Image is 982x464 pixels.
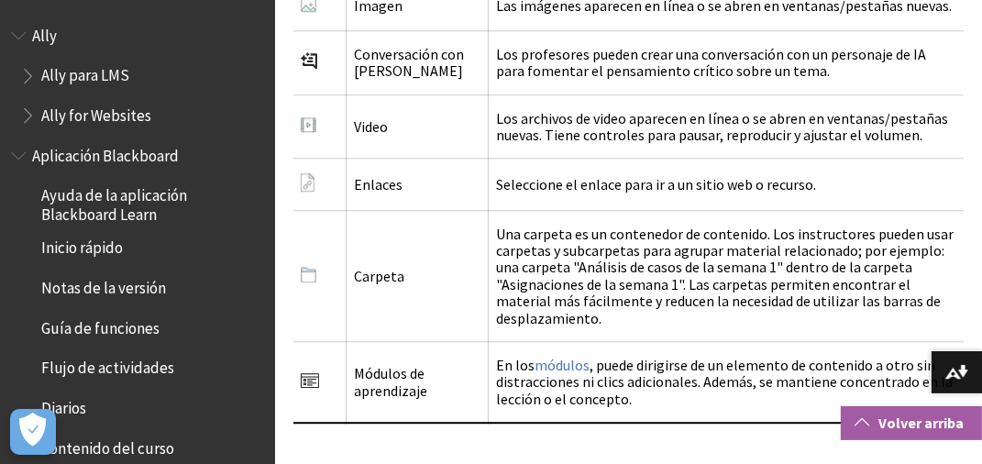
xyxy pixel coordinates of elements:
nav: Book outline for Anthology Ally Help [11,20,264,131]
span: Ally para LMS [41,61,129,85]
td: Los archivos de video aparecen en línea o se abren en ventanas/pestañas nuevas. Tiene controles p... [489,94,964,159]
td: Los profesores pueden crear una conversación con un personaje de IA para fomentar el pensamiento ... [489,30,964,94]
span: Notas de la versión [41,272,166,297]
td: Módulos de aprendizaje [347,342,489,424]
span: Flujo de actividades [41,353,174,378]
span: Ayuda de la aplicación Blackboard Learn [41,181,262,224]
td: Carpeta [347,210,489,341]
td: Conversación con [PERSON_NAME] [347,30,489,94]
td: Seleccione el enlace para ir a un sitio web o recurso. [489,159,964,210]
img: Icon for Learning Module in Ultra [301,371,319,390]
td: Video [347,94,489,159]
button: Abrir preferencias [10,409,56,455]
span: Ally for Websites [41,100,151,125]
td: Una carpeta es un contenedor de contenido. Los instructores pueden usar carpetas y subcarpetas pa... [489,210,964,341]
td: En los , puede dirigirse de un elemento de contenido a otro sin distracciones ni clics adicionale... [489,342,964,424]
td: Enlaces [347,159,489,210]
span: Inicio rápido [41,233,123,258]
span: Diarios [41,392,86,417]
img: Icon for AI Conversation [301,52,317,69]
span: Contenido del curso [41,433,174,458]
span: Aplicación Blackboard [32,140,179,165]
a: Volver arriba [841,406,982,440]
span: Guía de funciones [41,313,160,337]
span: Ally [32,20,57,45]
a: módulos [535,356,590,375]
